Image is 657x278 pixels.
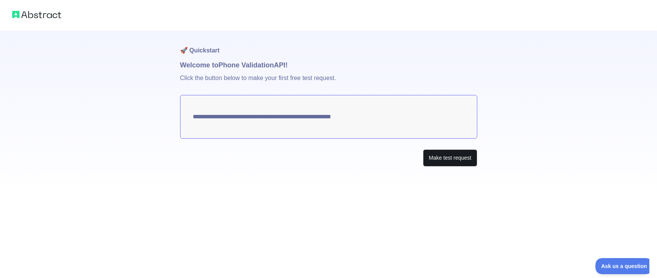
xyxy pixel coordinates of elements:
[180,70,477,95] p: Click the button below to make your first free test request.
[595,258,649,274] iframe: Toggle Customer Support
[180,60,477,70] h1: Welcome to Phone Validation API!
[180,31,477,60] h1: 🚀 Quickstart
[423,149,477,167] button: Make test request
[12,9,61,20] img: Abstract logo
